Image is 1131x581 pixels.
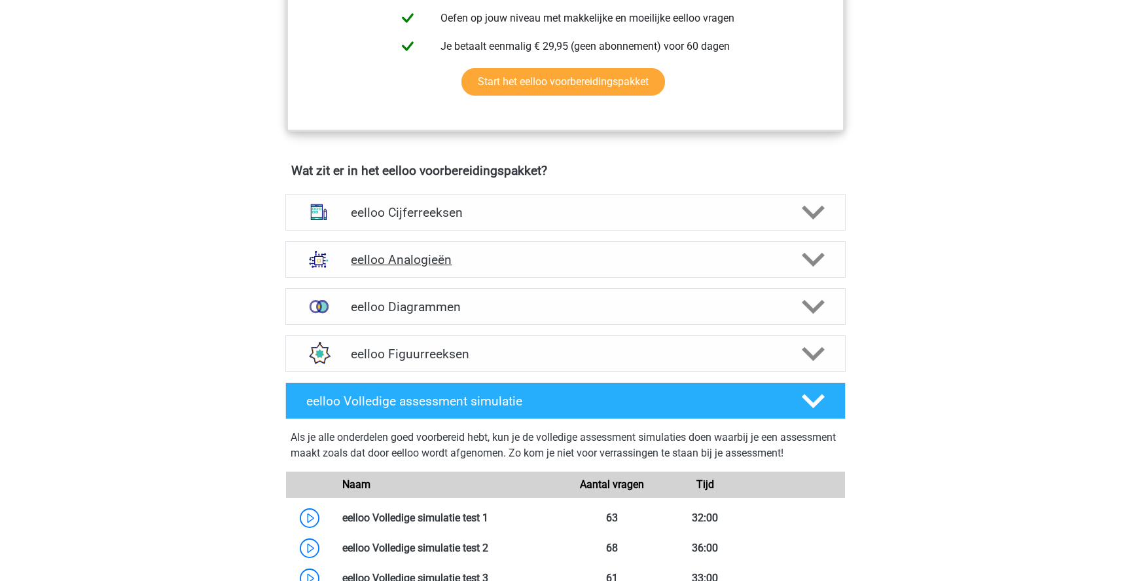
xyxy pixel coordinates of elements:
[280,335,851,372] a: figuurreeksen eelloo Figuurreeksen
[280,383,851,419] a: eelloo Volledige assessment simulatie
[351,252,780,267] h4: eelloo Analogieën
[351,205,780,220] h4: eelloo Cijferreeksen
[332,477,565,493] div: Naam
[302,195,336,229] img: cijferreeksen
[280,241,851,278] a: analogieen eelloo Analogieën
[302,290,336,324] img: venn diagrammen
[332,510,565,526] div: eelloo Volledige simulatie test 1
[280,194,851,231] a: cijferreeksen eelloo Cijferreeksen
[302,337,336,371] img: figuurreeksen
[280,288,851,325] a: venn diagrammen eelloo Diagrammen
[658,477,751,493] div: Tijd
[302,242,336,276] img: analogieen
[332,540,565,556] div: eelloo Volledige simulatie test 2
[291,163,840,178] h4: Wat zit er in het eelloo voorbereidingspakket?
[291,430,840,466] div: Als je alle onderdelen goed voorbereid hebt, kun je de volledige assessment simulaties doen waarb...
[565,477,658,493] div: Aantal vragen
[306,394,780,409] h4: eelloo Volledige assessment simulatie
[461,68,665,96] a: Start het eelloo voorbereidingspakket
[351,299,780,314] h4: eelloo Diagrammen
[351,347,780,362] h4: eelloo Figuurreeksen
